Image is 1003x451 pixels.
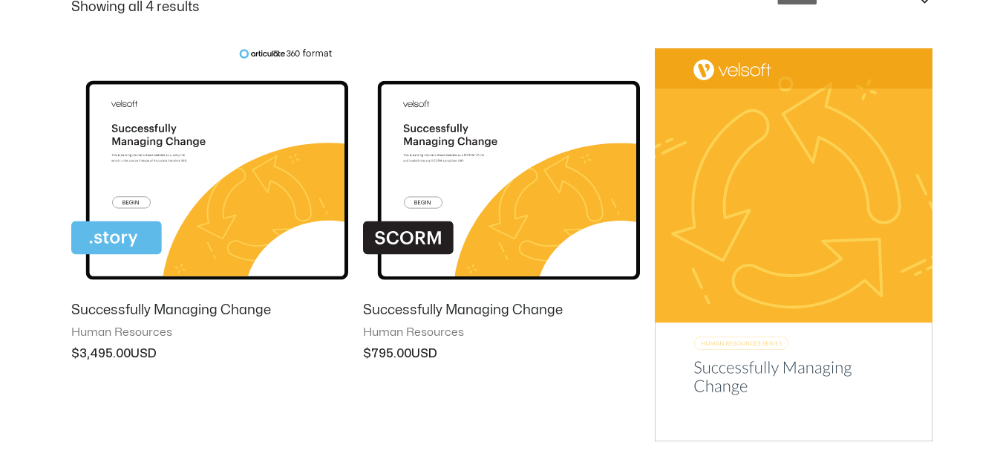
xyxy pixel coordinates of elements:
[71,48,348,290] img: Successfully Managing Change
[71,302,348,325] a: Successfully Managing Change
[363,348,371,360] span: $
[71,348,131,360] bdi: 3,495.00
[363,302,640,319] h2: Successfully Managing Change
[71,302,348,319] h2: Successfully Managing Change
[71,348,79,360] span: $
[363,48,640,290] img: Successfully Managing Change
[363,348,411,360] bdi: 795.00
[71,1,200,14] p: Showing all 4 results
[363,325,640,340] span: Human Resources
[363,302,640,325] a: Successfully Managing Change
[655,48,932,442] img: Successfully Managing Change
[71,325,348,340] span: Human Resources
